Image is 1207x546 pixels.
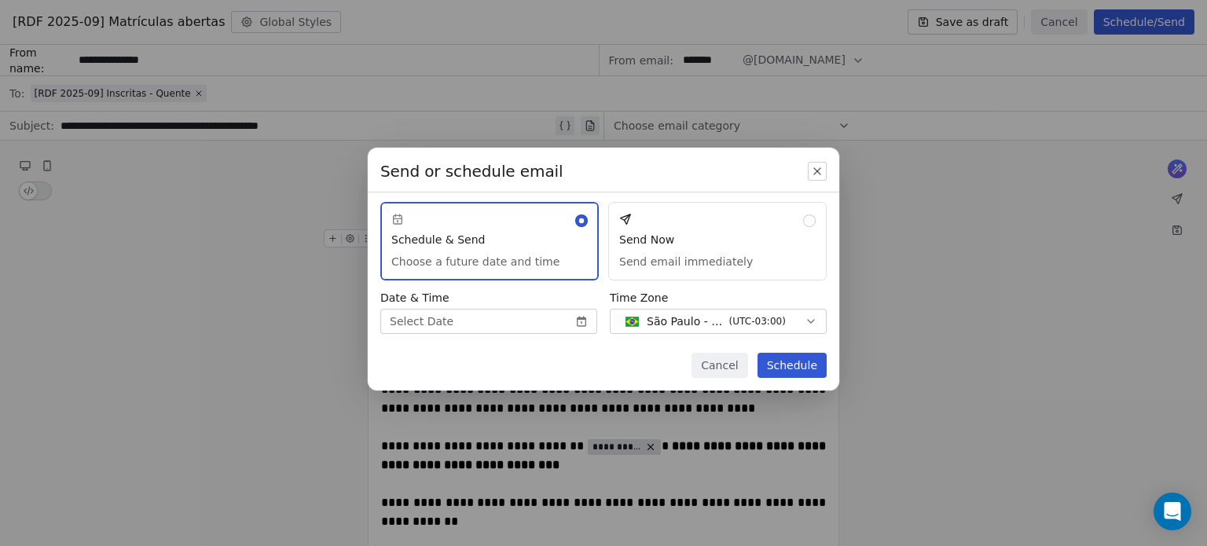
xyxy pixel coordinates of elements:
[729,314,786,328] span: ( UTC-03:00 )
[380,309,597,334] button: Select Date
[692,353,747,378] button: Cancel
[647,313,723,329] span: São Paulo - BRT
[610,309,827,334] button: São Paulo - BRT(UTC-03:00)
[758,353,827,378] button: Schedule
[380,290,597,306] span: Date & Time
[610,290,827,306] span: Time Zone
[380,160,563,182] span: Send or schedule email
[390,313,453,330] span: Select Date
